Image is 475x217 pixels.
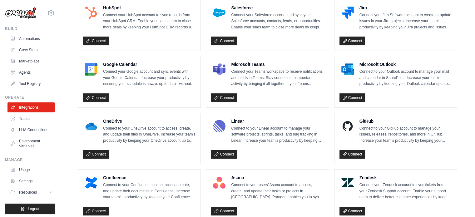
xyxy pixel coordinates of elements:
a: Crew Studio [7,45,55,55]
p: Connect your Jira Software account to create or update issues in your Jira projects. Increase you... [359,12,452,31]
p: Connect to your Outlook account to manage your mail and calendar in SharePoint. Increase your tea... [359,69,452,87]
img: OneDrive Logo [85,120,97,132]
a: Traces [7,114,55,124]
img: Microsoft Teams Logo [213,63,225,76]
a: Connect [83,93,109,102]
img: Microsoft Outlook Logo [341,63,354,76]
a: Connect [83,37,109,45]
h4: Confluence [103,175,195,181]
img: Confluence Logo [85,176,97,189]
span: Resources [19,190,37,195]
img: HubSpot Logo [85,7,97,19]
h4: Salesforce [231,5,324,11]
a: Integrations [7,102,55,112]
img: Jira Logo [341,7,354,19]
h4: Microsoft Outlook [359,61,452,67]
p: Connect to your Confluence account access, create, and update their documents in Confluence. Incr... [103,182,195,200]
a: Connect [211,37,237,45]
h4: Microsoft Teams [231,61,324,67]
a: Connect [339,207,365,215]
p: Connect your Teams workspace to receive notifications and alerts in Teams. Stay connected to impo... [231,69,324,87]
h4: GitHub [359,118,452,124]
h4: Zendesk [359,175,452,181]
a: Settings [7,176,55,186]
a: Automations [7,34,55,44]
div: Manage [5,157,55,162]
a: Connect [83,207,109,215]
p: Connect your Google account and sync events with your Google Calendar. Increase your productivity... [103,69,195,87]
img: GitHub Logo [341,120,354,132]
div: Build [5,26,55,31]
h4: HubSpot [103,5,195,11]
p: Connect to your GitHub account to manage your issues, releases, repositories, and more in GitHub.... [359,126,452,144]
a: Connect [339,93,365,102]
img: Google Calendar Logo [85,63,97,76]
a: LLM Connections [7,125,55,135]
a: Connect [211,207,237,215]
h4: Google Calendar [103,61,195,67]
h4: Jira [359,5,452,11]
p: Connect your Salesforce account and sync your Salesforce accounts, contacts, leads, or opportunit... [231,12,324,31]
p: Connect to your OneDrive account to access, create, and update their files in OneDrive. Increase ... [103,126,195,144]
p: Connect your HubSpot account to sync records from your HubSpot CRM. Enable your sales team to clo... [103,12,195,31]
img: Linear Logo [213,120,225,132]
img: Logo [5,7,36,19]
a: Connect [339,37,365,45]
div: Operate [5,95,55,100]
h4: OneDrive [103,118,195,124]
a: Connect [83,150,109,159]
button: Logout [5,204,55,214]
span: Logout [28,206,39,211]
a: Connect [211,93,237,102]
a: Connect [211,150,237,159]
img: Zendesk Logo [341,176,354,189]
a: Agents [7,67,55,77]
p: Connect to your users’ Asana account to access, create, and update their tasks or projects in [GE... [231,182,324,200]
a: Usage [7,165,55,175]
a: Tool Registry [7,79,55,89]
img: Salesforce Logo [213,7,225,19]
p: Connect to your Linear account to manage your software projects, sprints, tasks, and bug tracking... [231,126,324,144]
a: Marketplace [7,56,55,66]
img: Asana Logo [213,176,225,189]
h4: Linear [231,118,324,124]
h4: Asana [231,175,324,181]
a: Connect [339,150,365,159]
p: Connect your Zendesk account to sync tickets from your Zendesk Support account. Enable your suppo... [359,182,452,200]
button: Resources [7,187,55,197]
a: Environment Variables [7,136,55,151]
